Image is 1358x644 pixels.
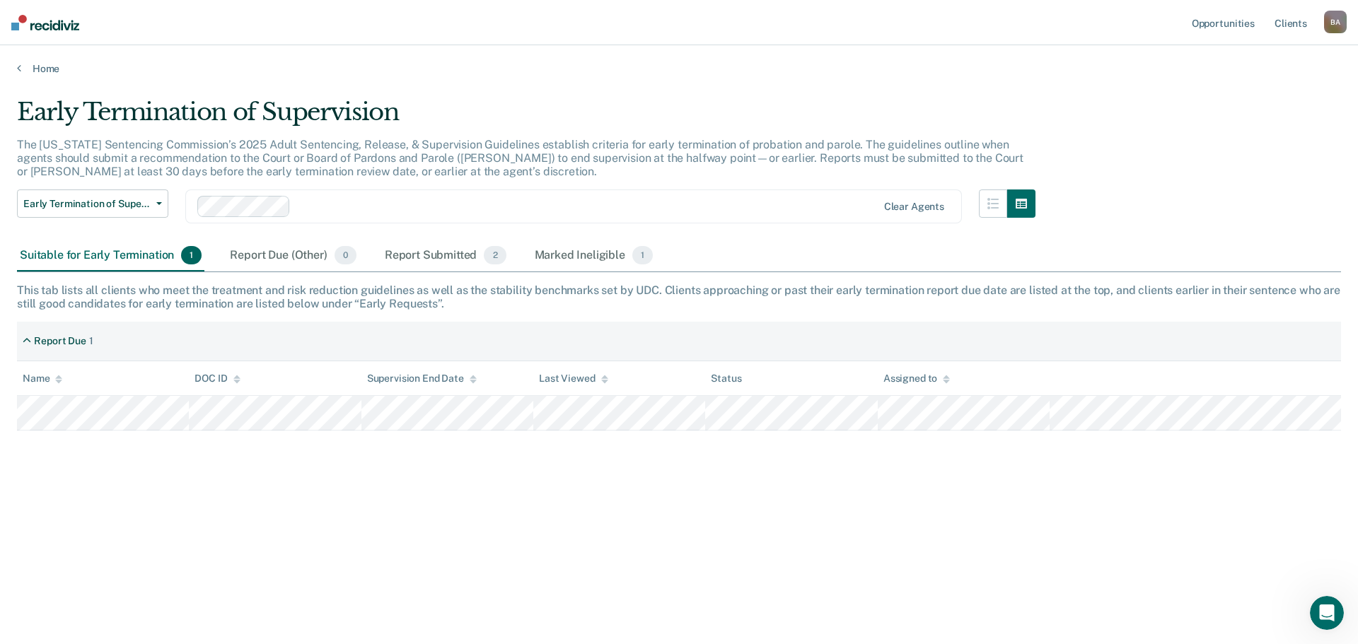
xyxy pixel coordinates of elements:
button: BA [1324,11,1347,33]
div: DOC ID [195,373,240,385]
div: Supervision End Date [367,373,477,385]
span: 1 [632,246,653,264]
div: Report Due (Other)0 [227,240,359,271]
div: Early Termination of Supervision [17,98,1035,138]
div: Report Submitted2 [382,240,509,271]
span: 0 [335,246,356,264]
a: Home [17,62,1341,75]
div: Marked Ineligible1 [532,240,656,271]
div: Last Viewed [539,373,608,385]
div: Suitable for Early Termination1 [17,240,204,271]
div: Assigned to [883,373,950,385]
div: Clear agents [884,201,944,213]
div: Report Due [34,335,86,347]
div: This tab lists all clients who meet the treatment and risk reduction guidelines as well as the st... [17,283,1341,310]
div: B A [1324,11,1347,33]
img: Recidiviz [11,15,79,30]
span: 2 [484,246,506,264]
div: Name [23,373,62,385]
div: Report Due1 [17,329,99,353]
button: Early Termination of Supervision [17,189,168,218]
span: 1 [181,246,202,264]
iframe: Intercom live chat [1310,596,1344,630]
span: Early Termination of Supervision [23,198,151,210]
div: Status [711,373,741,385]
div: 1 [89,335,93,347]
p: The [US_STATE] Sentencing Commission’s 2025 Adult Sentencing, Release, & Supervision Guidelines e... [17,138,1023,178]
